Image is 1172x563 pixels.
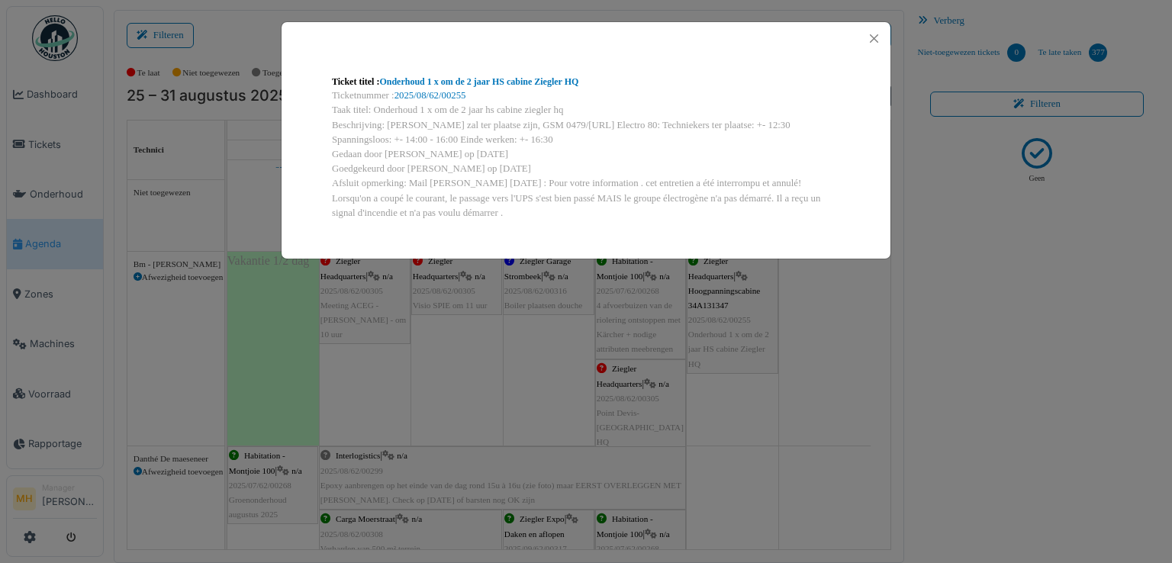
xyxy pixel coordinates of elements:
div: Taak titel: Onderhoud 1 x om de 2 jaar hs cabine ziegler hq [332,103,840,117]
div: Afsluit opmerking: Mail [PERSON_NAME] [DATE] : Pour votre information . cet entretien a été inter... [332,176,840,220]
div: Beschrijving: [PERSON_NAME] zal ter plaatse zijn, GSM 0479/[URL] Electro 80: Techniekers ter plaa... [332,118,840,147]
div: Ticketnummer : [332,88,840,103]
div: Goedgekeurd door [PERSON_NAME] op [DATE] [332,162,840,176]
div: Ticket titel : [332,75,840,88]
div: Gedaan door [PERSON_NAME] op [DATE] [332,147,840,162]
button: Close [864,28,884,49]
a: 2025/08/62/00255 [394,90,466,101]
a: Onderhoud 1 x om de 2 jaar HS cabine Ziegler HQ [379,76,578,87]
